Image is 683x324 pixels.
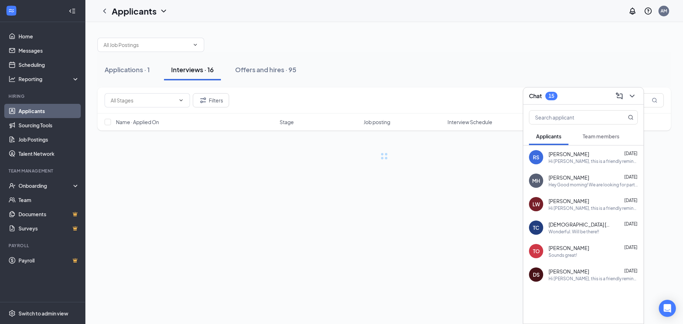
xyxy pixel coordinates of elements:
[171,65,214,74] div: Interviews · 16
[18,43,79,58] a: Messages
[533,248,540,255] div: TO
[9,182,16,189] svg: UserCheck
[529,111,614,124] input: Search applicant
[18,253,79,267] a: PayrollCrown
[614,90,625,102] button: ComposeMessage
[18,193,79,207] a: Team
[18,310,68,317] div: Switch to admin view
[533,201,540,208] div: LW
[628,92,636,100] svg: ChevronDown
[615,92,624,100] svg: ComposeMessage
[549,197,589,205] span: [PERSON_NAME]
[661,8,667,14] div: AM
[9,93,78,99] div: Hiring
[549,268,589,275] span: [PERSON_NAME]
[159,7,168,15] svg: ChevronDown
[549,158,638,164] div: Hi [PERSON_NAME], this is a friendly reminder. Your meeting with Chopt for Salad Maker / Team Mem...
[536,133,561,139] span: Applicants
[624,198,637,203] span: [DATE]
[18,118,79,132] a: Sourcing Tools
[533,154,539,161] div: RS
[116,118,159,126] span: Name · Applied On
[18,58,79,72] a: Scheduling
[178,97,184,103] svg: ChevronDown
[235,65,296,74] div: Offers and hires · 95
[9,168,78,174] div: Team Management
[549,252,577,258] div: Sounds great!
[8,7,15,14] svg: WorkstreamLogo
[105,65,150,74] div: Applications · 1
[192,42,198,48] svg: ChevronDown
[659,300,676,317] div: Open Intercom Messenger
[529,92,542,100] h3: Chat
[626,90,638,102] button: ChevronDown
[533,224,539,231] div: TC
[9,75,16,83] svg: Analysis
[280,118,294,126] span: Stage
[112,5,157,17] h1: Applicants
[18,221,79,235] a: SurveysCrown
[100,7,109,15] svg: ChevronLeft
[628,7,637,15] svg: Notifications
[69,7,76,15] svg: Collapse
[448,118,492,126] span: Interview Schedule
[624,245,637,250] span: [DATE]
[18,182,73,189] div: Onboarding
[18,104,79,118] a: Applicants
[583,133,619,139] span: Team members
[624,221,637,227] span: [DATE]
[18,207,79,221] a: DocumentsCrown
[111,96,175,104] input: All Stages
[624,268,637,273] span: [DATE]
[549,221,613,228] span: [DEMOGRAPHIC_DATA] [PERSON_NAME]
[549,229,599,235] div: Wonderful. Will be there!!
[549,182,638,188] div: Hey Good morning! We are looking for part time assemblers for our am AM and PM shifts. We pay $11...
[18,147,79,161] a: Talent Network
[9,310,16,317] svg: Settings
[549,244,589,251] span: [PERSON_NAME]
[628,115,634,120] svg: MagnifyingGlass
[549,205,638,211] div: Hi [PERSON_NAME], this is a friendly reminder. Please select a meeting time slot for your Salad M...
[532,177,540,184] div: MH
[18,132,79,147] a: Job Postings
[18,29,79,43] a: Home
[364,118,390,126] span: Job posting
[9,243,78,249] div: Payroll
[624,174,637,180] span: [DATE]
[624,151,637,156] span: [DATE]
[644,7,652,15] svg: QuestionInfo
[652,97,657,103] svg: MagnifyingGlass
[193,93,229,107] button: Filter Filters
[549,150,589,158] span: [PERSON_NAME]
[199,96,207,105] svg: Filter
[549,174,589,181] span: [PERSON_NAME]
[533,271,540,278] div: DS
[549,93,554,99] div: 15
[549,276,638,282] div: Hi [PERSON_NAME], this is a friendly reminder. Your meeting with Chopt for Salad Maker / Team Mem...
[18,75,80,83] div: Reporting
[104,41,190,49] input: All Job Postings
